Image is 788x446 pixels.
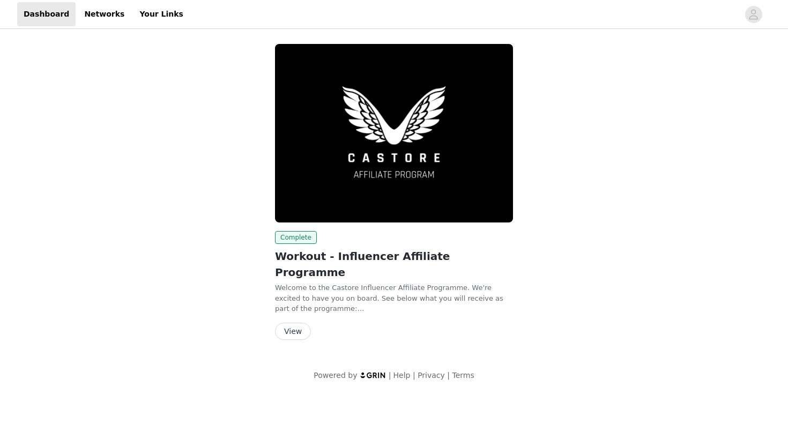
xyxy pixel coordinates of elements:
[133,2,190,26] a: Your Links
[275,328,311,336] a: View
[413,371,415,380] span: |
[314,371,357,380] span: Powered by
[389,371,391,380] span: |
[275,248,513,280] h2: Workout - Influencer Affiliate Programme
[447,371,450,380] span: |
[360,371,386,378] img: logo
[17,2,76,26] a: Dashboard
[78,2,131,26] a: Networks
[275,231,317,244] span: Complete
[275,44,513,222] img: Castore
[393,371,411,380] a: Help
[418,371,445,380] a: Privacy
[748,6,759,23] div: avatar
[452,371,474,380] a: Terms
[275,323,311,340] button: View
[275,283,513,314] p: Welcome to the Castore Influencer Affiliate Programme. We're excited to have you on board. See be...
